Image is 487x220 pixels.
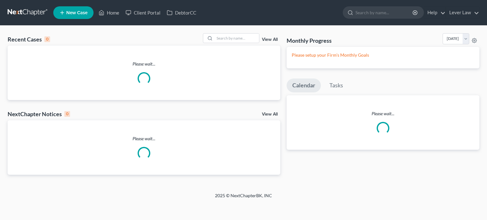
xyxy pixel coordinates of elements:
a: Calendar [287,79,321,92]
a: View All [262,112,278,116]
a: View All [262,37,278,42]
div: 2025 © NextChapterBK, INC [63,192,424,204]
div: 0 [64,111,70,117]
a: Tasks [324,79,349,92]
input: Search by name... [215,34,259,43]
a: Client Portal [122,7,164,18]
p: Please setup your Firm's Monthly Goals [292,52,474,58]
div: Recent Cases [8,35,50,43]
h3: Monthly Progress [287,37,332,44]
a: Home [95,7,122,18]
div: 0 [44,36,50,42]
a: DebtorCC [164,7,199,18]
p: Please wait... [287,110,479,117]
div: NextChapter Notices [8,110,70,118]
input: Search by name... [355,7,413,18]
a: Lever Law [446,7,479,18]
p: Please wait... [8,135,280,142]
p: Please wait... [8,61,280,67]
span: New Case [66,10,88,15]
a: Help [424,7,445,18]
